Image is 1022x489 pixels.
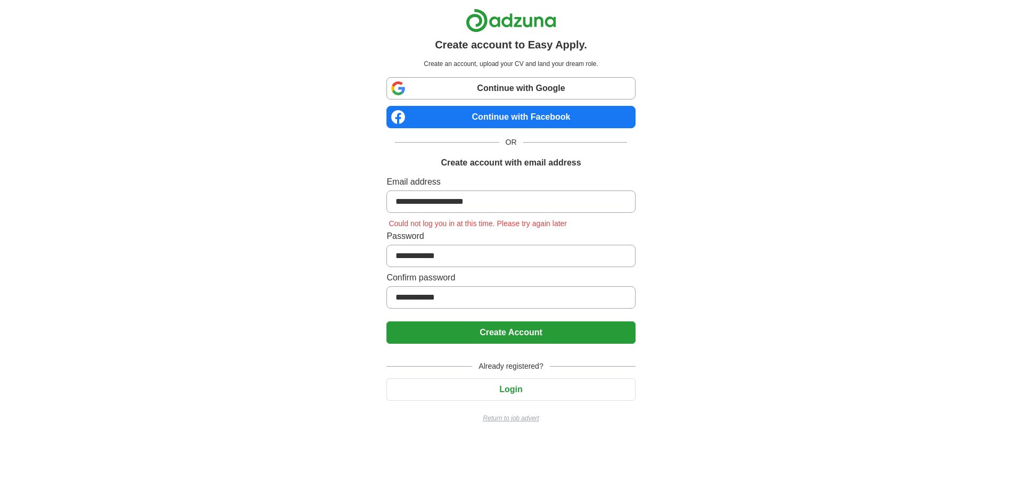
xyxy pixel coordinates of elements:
p: Create an account, upload your CV and land your dream role. [389,59,633,69]
button: Create Account [386,321,635,344]
h1: Create account to Easy Apply. [435,37,587,53]
a: Return to job advert [386,413,635,423]
label: Password [386,230,635,243]
span: OR [499,137,523,148]
span: Could not log you in at this time. Please try again later [386,219,569,228]
label: Email address [386,176,635,188]
label: Confirm password [386,271,635,284]
img: Adzuna logo [466,9,556,32]
a: Continue with Google [386,77,635,100]
span: Already registered? [472,361,549,372]
button: Login [386,378,635,401]
a: Continue with Facebook [386,106,635,128]
a: Login [386,385,635,394]
h1: Create account with email address [441,156,581,169]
